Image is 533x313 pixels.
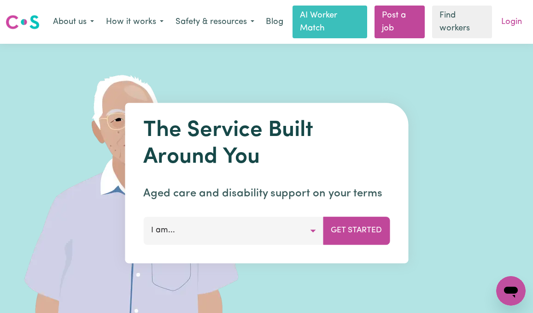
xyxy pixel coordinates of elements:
img: Careseekers logo [6,14,40,30]
button: I am... [143,217,323,245]
button: About us [47,12,100,32]
a: AI Worker Match [293,6,367,38]
p: Aged care and disability support on your terms [143,186,390,202]
h1: The Service Built Around You [143,118,390,171]
a: Careseekers logo [6,12,40,33]
a: Login [496,12,527,32]
button: Safety & resources [170,12,260,32]
a: Find workers [432,6,492,38]
button: How it works [100,12,170,32]
iframe: Button to launch messaging window [496,276,526,306]
button: Get Started [323,217,390,245]
a: Post a job [375,6,425,38]
a: Blog [260,12,289,32]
